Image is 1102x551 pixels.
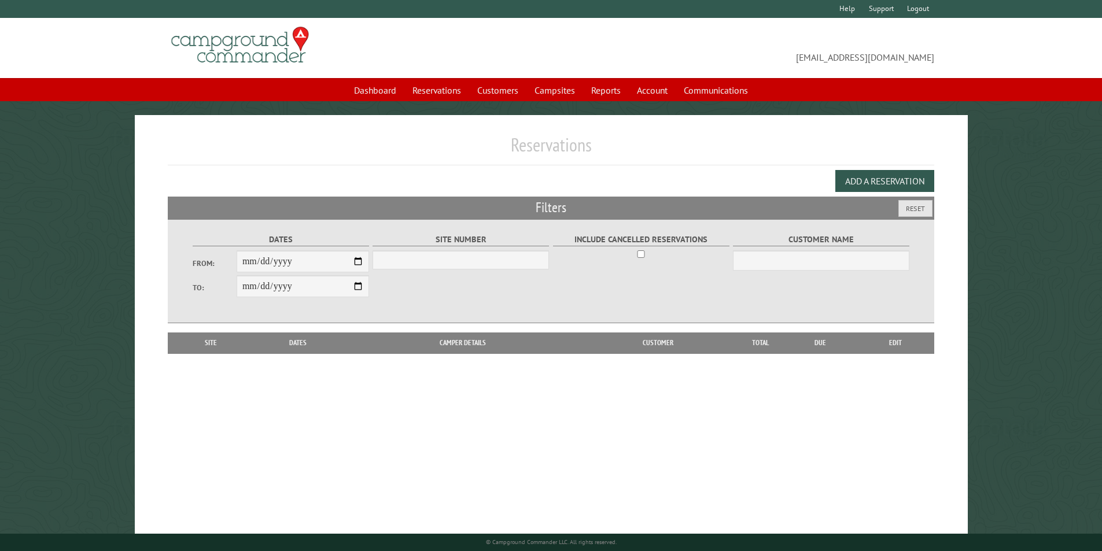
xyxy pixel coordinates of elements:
[738,332,784,353] th: Total
[857,332,935,353] th: Edit
[373,233,549,246] label: Site Number
[406,79,468,101] a: Reservations
[551,32,935,64] span: [EMAIL_ADDRESS][DOMAIN_NAME]
[347,79,403,101] a: Dashboard
[348,332,578,353] th: Camper Details
[470,79,525,101] a: Customers
[168,134,935,165] h1: Reservations
[898,200,933,217] button: Reset
[630,79,675,101] a: Account
[486,538,617,546] small: © Campground Commander LLC. All rights reserved.
[174,332,249,353] th: Site
[584,79,628,101] a: Reports
[677,79,755,101] a: Communications
[553,233,729,246] label: Include Cancelled Reservations
[733,233,909,246] label: Customer Name
[249,332,348,353] th: Dates
[168,197,935,219] h2: Filters
[193,258,237,269] label: From:
[835,170,934,192] button: Add a Reservation
[578,332,738,353] th: Customer
[168,23,312,68] img: Campground Commander
[528,79,582,101] a: Campsites
[784,332,857,353] th: Due
[193,282,237,293] label: To:
[193,233,369,246] label: Dates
